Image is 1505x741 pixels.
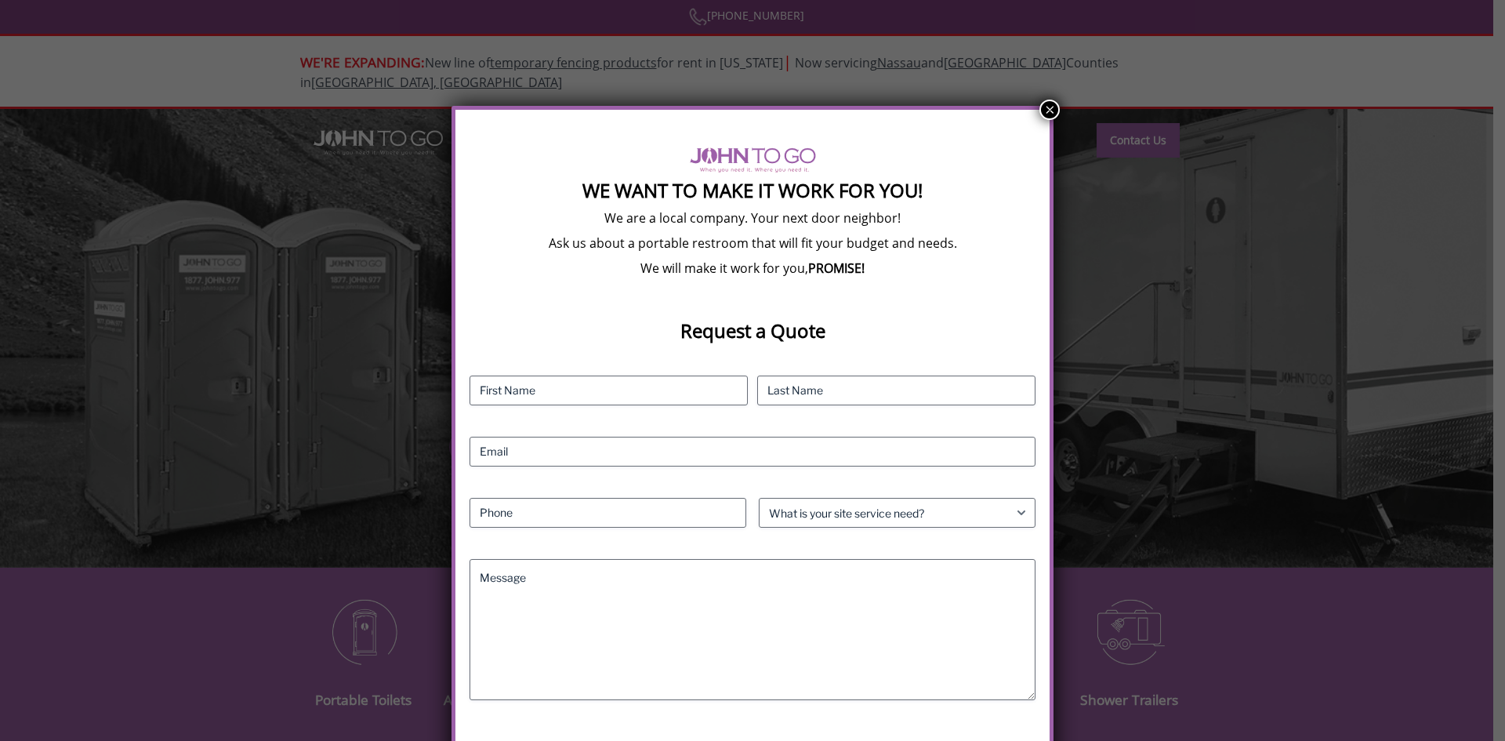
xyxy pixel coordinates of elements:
input: Email [470,437,1035,467]
p: Ask us about a portable restroom that will fit your budget and needs. [470,234,1035,252]
input: Phone [470,498,746,528]
strong: We Want To Make It Work For You! [582,177,923,203]
input: Last Name [757,376,1035,405]
p: We are a local company. Your next door neighbor! [470,209,1035,227]
input: First Name [470,376,748,405]
p: We will make it work for you, [470,260,1035,277]
strong: Request a Quote [680,318,825,343]
b: PROMISE! [808,260,865,277]
button: Close [1039,100,1060,120]
img: logo of viptogo [690,147,816,173]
